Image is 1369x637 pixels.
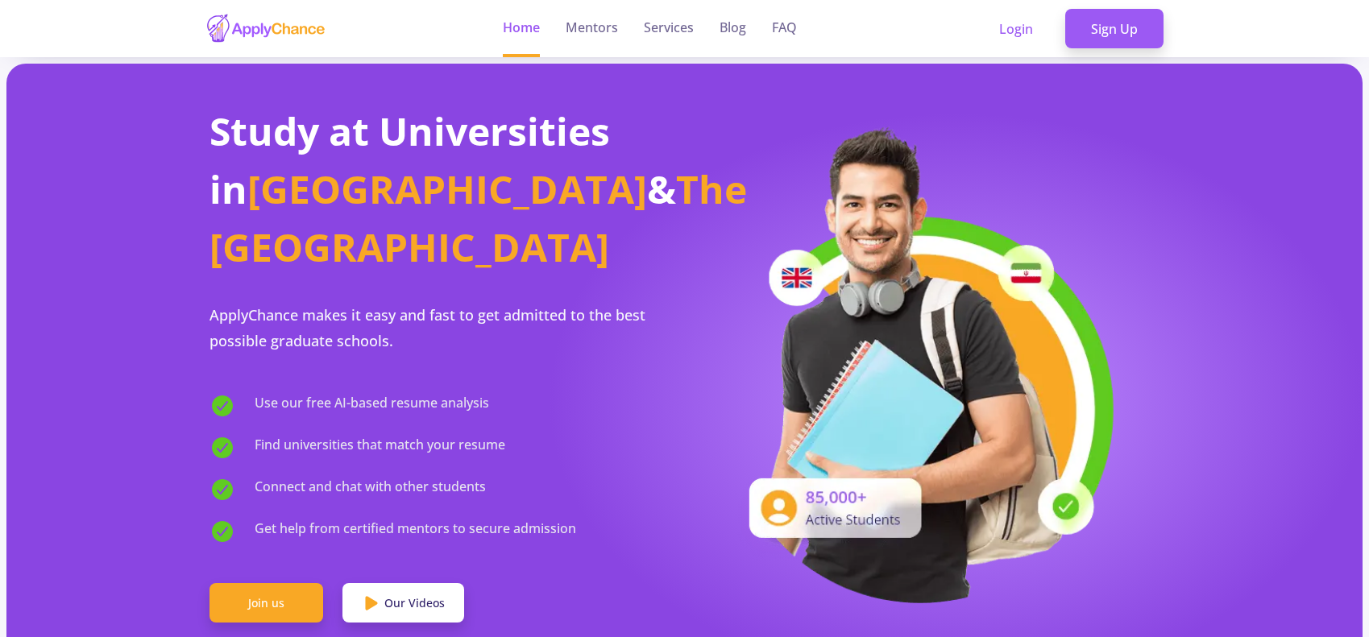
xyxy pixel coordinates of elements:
a: Join us [209,583,323,623]
a: Sign Up [1065,9,1164,49]
span: Study at Universities in [209,105,610,215]
img: applicant [724,122,1119,603]
span: Use our free AI-based resume analysis [255,393,489,419]
span: Get help from certified mentors to secure admission [255,519,576,544]
span: Find universities that match your resume [255,435,505,461]
span: ApplyChance makes it easy and fast to get admitted to the best possible graduate schools. [209,305,645,350]
span: & [647,163,676,215]
a: Login [973,9,1059,49]
span: Connect and chat with other students [255,477,486,503]
a: Our Videos [342,583,464,623]
span: Our Videos [384,594,445,611]
img: applychance logo [205,13,326,44]
span: [GEOGRAPHIC_DATA] [247,163,647,215]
